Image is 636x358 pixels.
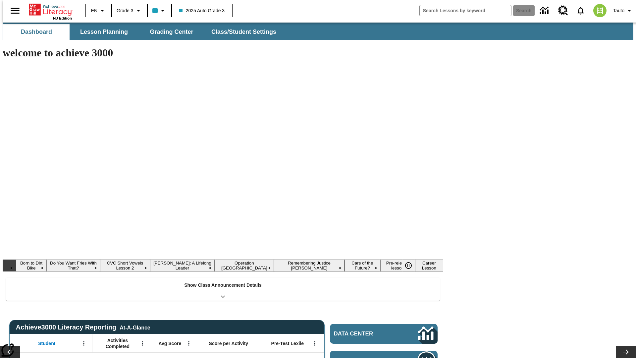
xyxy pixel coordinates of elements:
span: Achieve3000 Literacy Reporting [16,324,150,331]
button: Class/Student Settings [206,24,282,40]
button: Slide 7 Cars of the Future? [344,260,380,271]
button: Slide 3 CVC Short Vowels Lesson 2 [100,260,150,271]
a: Resource Center, Will open in new tab [554,2,572,20]
a: Notifications [572,2,589,19]
button: Slide 8 Pre-release lesson [380,260,415,271]
button: Profile/Settings [610,5,636,17]
a: Data Center [330,324,438,344]
button: Open Menu [310,338,320,348]
span: Student [38,340,55,346]
span: Data Center [334,330,396,337]
span: NJ Edition [53,16,72,20]
button: Lesson Planning [71,24,137,40]
div: Show Class Announcement Details [6,278,440,301]
h1: welcome to achieve 3000 [3,47,443,59]
button: Pause [402,260,415,271]
button: Dashboard [3,24,70,40]
button: Slide 6 Remembering Justice O'Connor [274,260,344,271]
span: Activities Completed [96,337,139,349]
p: Show Class Announcement Details [184,282,262,289]
a: Home [29,3,72,16]
div: SubNavbar [3,23,633,40]
button: Open Menu [79,338,89,348]
button: Open Menu [137,338,147,348]
span: Avg Score [158,340,181,346]
div: Home [29,2,72,20]
span: EN [91,7,97,14]
button: Grading Center [138,24,205,40]
button: Slide 9 Career Lesson [415,260,443,271]
button: Open side menu [5,1,25,21]
span: Pre-Test Lexile [271,340,304,346]
img: avatar image [593,4,607,17]
button: Slide 4 Dianne Feinstein: A Lifelong Leader [150,260,215,271]
span: Score per Activity [209,340,248,346]
button: Language: EN, Select a language [88,5,109,17]
div: At-A-Glance [120,324,150,331]
a: Data Center [536,2,554,20]
button: Class color is light blue. Change class color [150,5,169,17]
button: Slide 1 Born to Dirt Bike [16,260,47,271]
button: Lesson carousel, Next [616,346,636,358]
button: Slide 5 Operation London Bridge [215,260,274,271]
button: Grade: Grade 3, Select a grade [114,5,145,17]
input: search field [420,5,511,16]
div: SubNavbar [3,24,282,40]
button: Open Menu [184,338,194,348]
span: Tauto [613,7,624,14]
div: Pause [402,260,422,271]
span: Grade 3 [117,7,133,14]
span: 2025 Auto Grade 3 [179,7,225,14]
button: Select a new avatar [589,2,610,19]
button: Slide 2 Do You Want Fries With That? [47,260,100,271]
